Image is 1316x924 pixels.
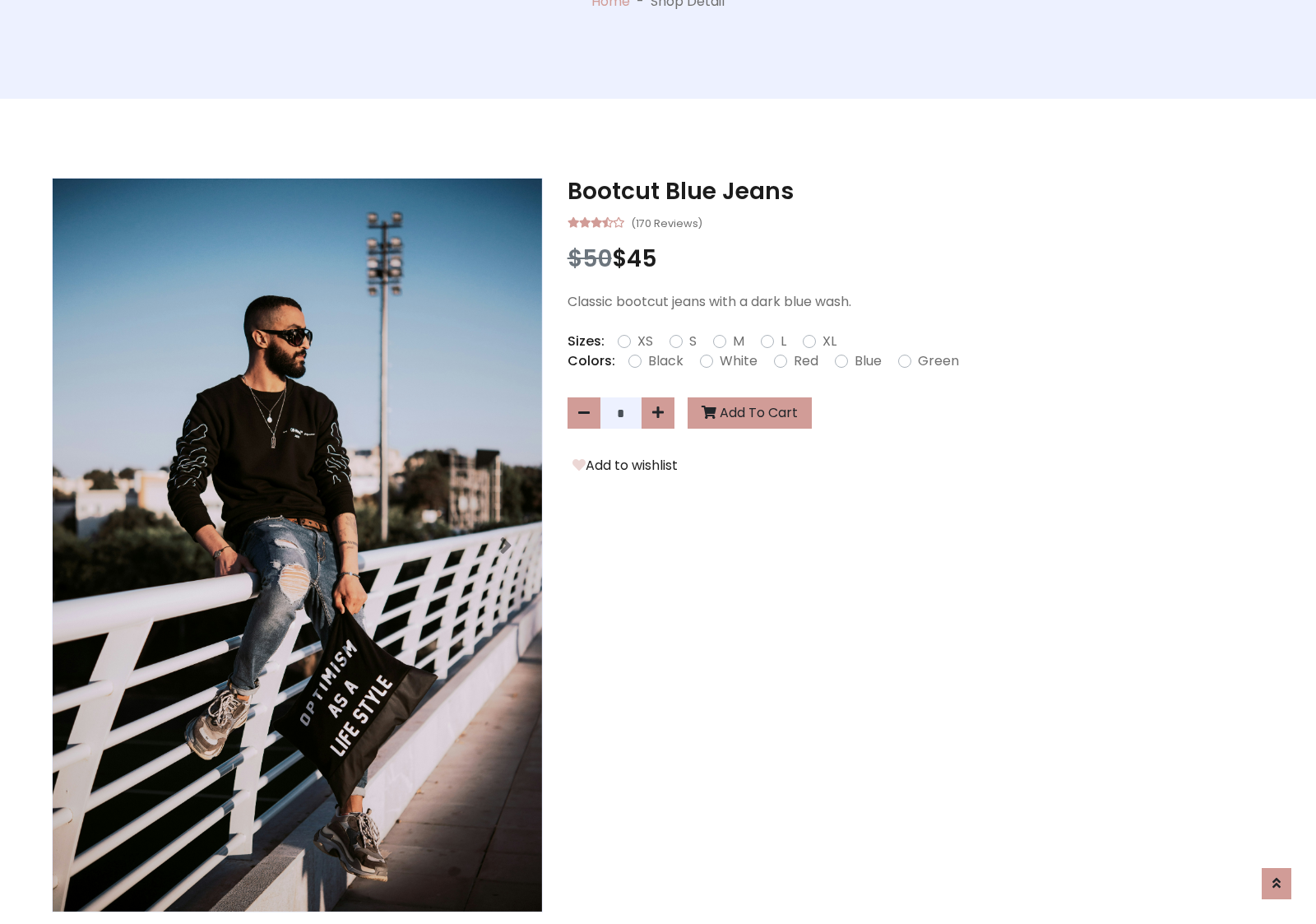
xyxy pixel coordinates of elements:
p: Sizes: [568,332,605,351]
label: XL [822,332,836,351]
label: Blue [855,351,882,371]
label: Green [918,351,959,371]
p: Colors: [568,351,615,371]
h3: Bootcut Blue Jeans [568,178,1264,206]
img: Image [53,179,542,912]
p: Classic bootcut jeans with a dark blue wash. [568,292,1264,312]
label: XS [637,332,653,351]
span: 45 [627,243,657,275]
button: Add To Cart [688,397,812,429]
small: (170 Reviews) [631,212,702,232]
label: M [733,332,744,351]
label: Red [794,351,818,371]
label: S [689,332,697,351]
button: Add to wishlist [568,455,683,476]
span: $50 [568,243,612,275]
label: L [781,332,786,351]
h3: $ [568,245,1264,273]
label: White [720,351,758,371]
label: Black [648,351,683,371]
